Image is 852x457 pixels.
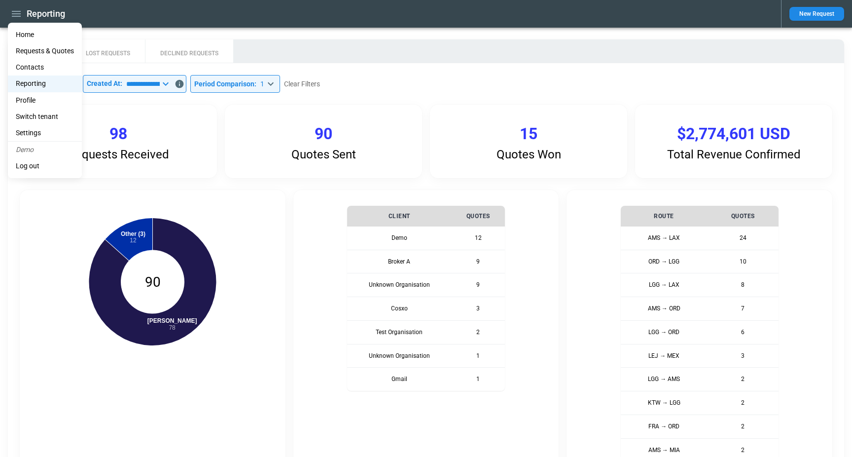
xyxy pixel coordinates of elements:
[8,125,82,141] a: Settings
[8,142,82,158] li: Demo
[8,43,82,59] a: Requests & Quotes
[8,158,82,174] li: Log out
[8,76,82,92] a: Reporting
[8,109,82,125] li: Switch tenant
[8,59,82,76] a: Contacts
[8,27,82,43] a: Home
[8,92,82,109] a: Profile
